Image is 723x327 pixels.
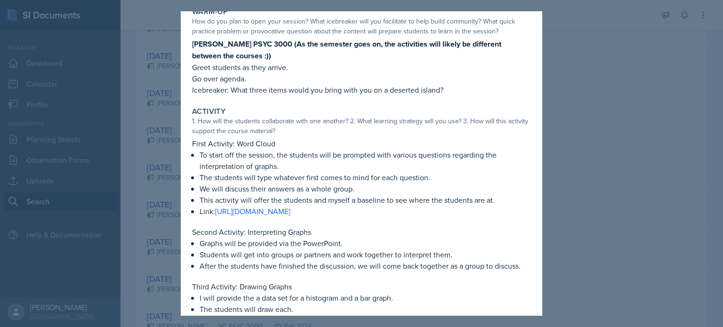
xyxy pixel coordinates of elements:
p: First Activity: Word Cloud [192,138,531,149]
label: Activity [192,107,225,116]
p: Go over agenda. [192,73,531,84]
p: Graphs will be provided via the PowerPoint. [200,238,531,249]
p: Third Activity: Drawing Graphs [192,281,531,292]
label: Warm-Up [192,7,228,16]
p: The students will draw each. [200,303,531,315]
p: To start off the session, the students will be prompted with various questions regarding the inte... [200,149,531,172]
div: How do you plan to open your session? What icebreaker will you facilitate to help build community... [192,16,531,36]
p: Icebreaker: What three items would you bring with you on a deserted island? [192,84,531,96]
a: [URL][DOMAIN_NAME] [215,206,290,216]
p: Second Activity: Interpreting Graphs [192,226,531,238]
p: This activity will offer the students and myself a baseline to see where the students are at. [200,194,531,206]
strong: [PERSON_NAME] PSYC 3000 (As the semester goes on, the activities will likely be different between... [192,39,501,61]
p: We will come back together to discuss! [200,315,531,326]
p: Students will get into groups or partners and work together to interpret them. [200,249,531,260]
p: Link: [200,206,531,217]
p: After the students have finished the discussion, we will come back together as a group to discuss. [200,260,531,271]
p: Greet students as they arrive. [192,62,531,73]
p: We will discuss their answers as a whole group. [200,183,531,194]
p: The students will type whatever first comes to mind for each question. [200,172,531,183]
div: 1. How will the students collaborate with one another? 2. What learning strategy will you use? 3.... [192,116,531,136]
p: I will provide the a data set for a histogram and a bar graph. [200,292,531,303]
